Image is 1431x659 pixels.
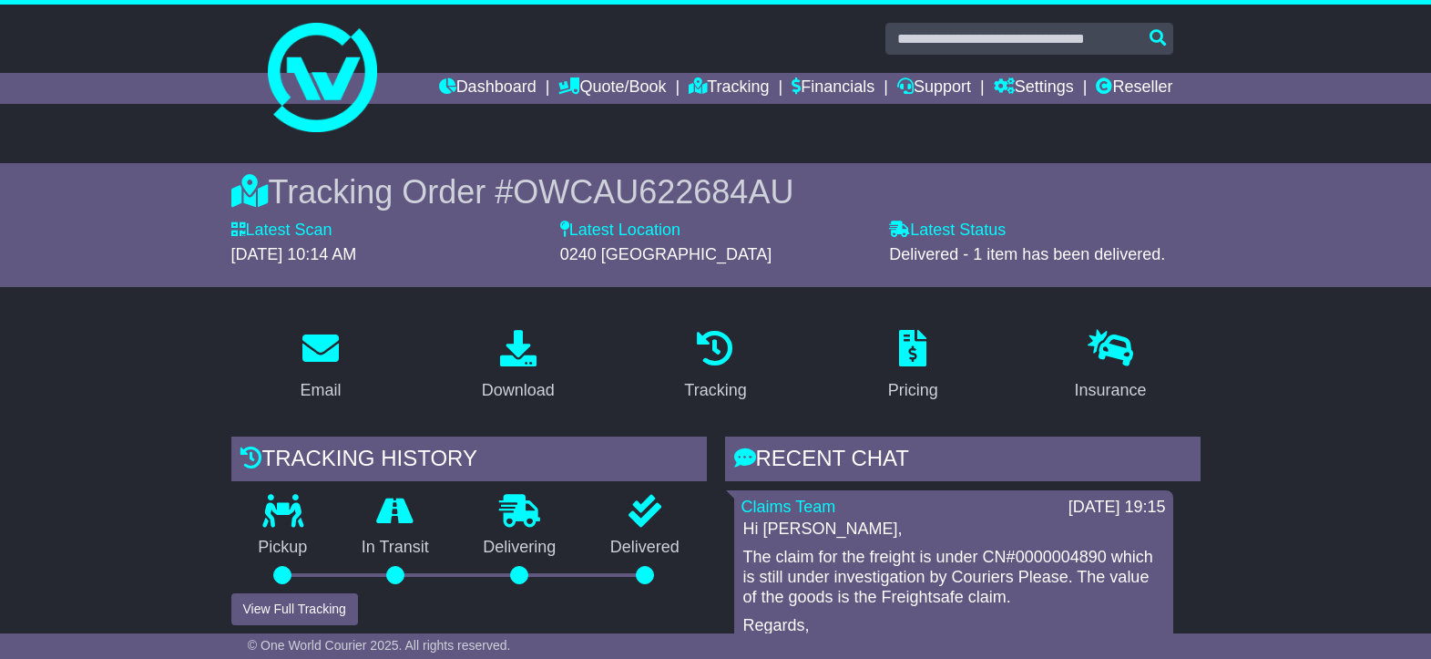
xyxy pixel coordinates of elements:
a: Support [897,73,971,104]
a: Dashboard [439,73,537,104]
p: In Transit [334,538,456,558]
a: Financials [792,73,874,104]
div: Tracking [684,378,746,403]
a: Email [288,324,353,409]
label: Latest Location [560,221,680,241]
a: Insurance [1063,324,1159,409]
button: View Full Tracking [231,593,358,625]
div: Tracking Order # [231,172,1201,211]
div: Insurance [1075,378,1147,403]
span: [DATE] 10:14 AM [231,245,357,263]
a: Reseller [1096,73,1172,104]
div: Pricing [888,378,938,403]
span: OWCAU622684AU [513,173,793,211]
a: Quote/Book [558,73,666,104]
p: Pickup [231,538,335,558]
span: Delivered - 1 item has been delivered. [889,245,1165,263]
p: Regards, [743,616,1164,636]
span: 0240 [GEOGRAPHIC_DATA] [560,245,772,263]
p: Hi [PERSON_NAME], [743,520,1164,540]
p: Delivering [456,538,584,558]
div: [DATE] 19:15 [1068,498,1166,518]
div: Email [300,378,341,403]
a: Settings [994,73,1074,104]
label: Latest Status [889,221,1006,241]
div: RECENT CHAT [725,437,1201,486]
a: Pricing [876,324,950,409]
label: Latest Scan [231,221,332,241]
a: Download [470,324,567,409]
p: Delivered [583,538,707,558]
p: The claim for the freight is under CN#0000004890 which is still under investigation by Couriers P... [743,548,1164,607]
div: Download [482,378,555,403]
a: Tracking [689,73,769,104]
a: Claims Team [741,498,836,516]
div: Tracking history [231,437,707,486]
span: © One World Courier 2025. All rights reserved. [248,638,511,653]
a: Tracking [672,324,758,409]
